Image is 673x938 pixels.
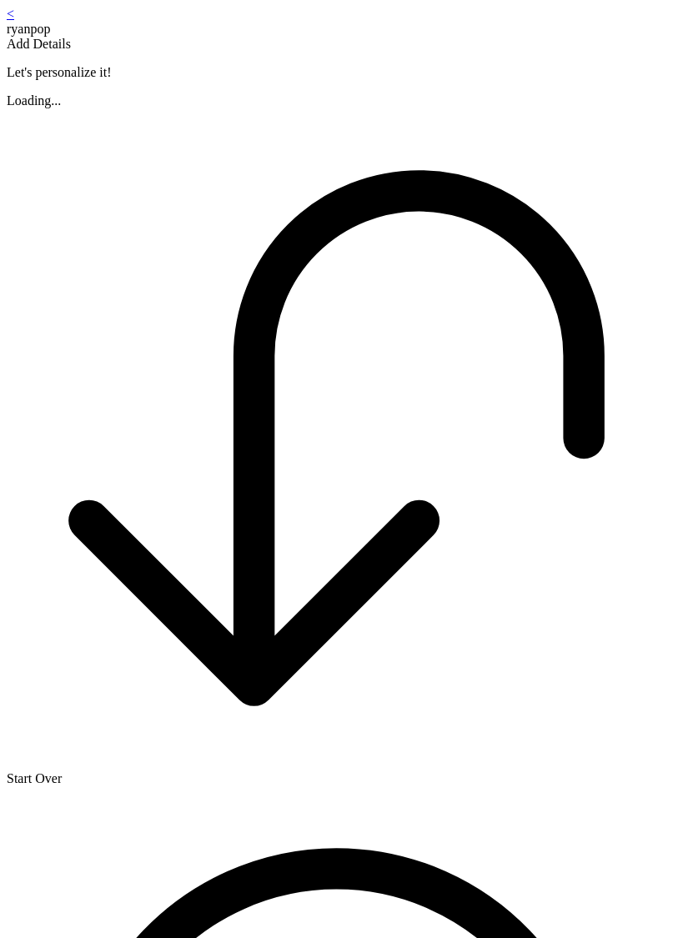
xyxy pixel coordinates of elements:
div: ryanpop [7,22,666,37]
div: Loading... [7,93,666,108]
p: Let's personalize it! [7,65,666,80]
div: Start Over [7,771,666,786]
div: Add Details [7,37,666,52]
a: < [7,7,14,21]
